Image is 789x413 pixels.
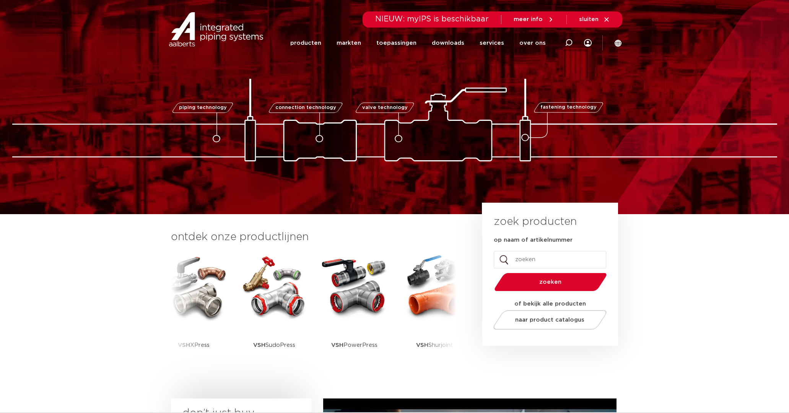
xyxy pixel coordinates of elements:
span: zoeken [514,279,587,285]
span: sluiten [579,16,599,22]
p: PowerPress [331,321,377,369]
a: VSHSudoPress [240,252,309,369]
label: op naam of artikelnummer [494,236,573,244]
h3: zoek producten [494,214,577,229]
h3: ontdek onze productlijnen [171,229,456,245]
nav: Menu [290,28,546,59]
strong: VSH [331,342,343,348]
span: piping technology [179,105,227,110]
span: naar product catalogus [515,317,584,323]
a: VSHShurjoint [400,252,469,369]
span: connection technology [275,105,336,110]
a: VSHPowerPress [320,252,389,369]
a: downloads [432,28,464,59]
a: toepassingen [376,28,416,59]
p: SudoPress [253,321,295,369]
input: zoeken [494,251,606,268]
div: my IPS [584,28,592,59]
a: producten [290,28,321,59]
strong: VSH [178,342,190,348]
a: markten [337,28,361,59]
a: VSHXPress [159,252,228,369]
span: meer info [514,16,543,22]
button: zoeken [491,272,610,292]
span: NIEUW: myIPS is beschikbaar [375,15,489,23]
span: fastening technology [540,105,597,110]
a: naar product catalogus [491,310,608,330]
a: over ons [519,28,546,59]
strong: VSH [416,342,428,348]
a: sluiten [579,16,610,23]
strong: of bekijk alle producten [514,301,586,307]
p: XPress [178,321,210,369]
strong: VSH [253,342,265,348]
span: valve technology [362,105,408,110]
a: services [480,28,504,59]
p: Shurjoint [416,321,453,369]
a: meer info [514,16,554,23]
